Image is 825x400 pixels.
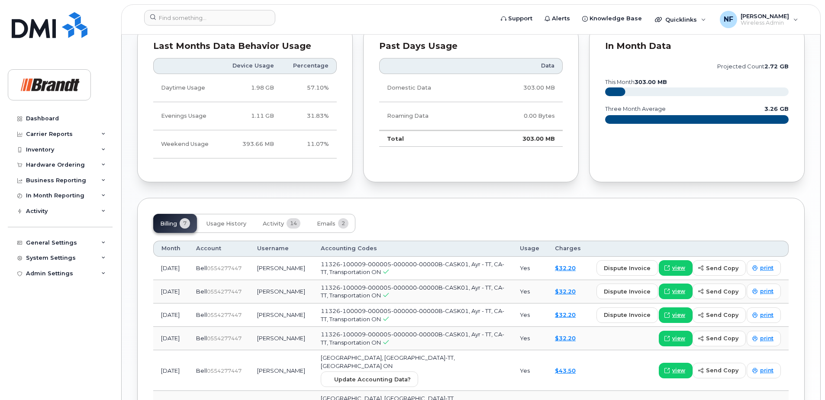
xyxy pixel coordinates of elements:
span: 0554277447 [207,368,242,374]
text: three month average [605,106,666,112]
tspan: 2.72 GB [764,63,789,70]
a: view [659,307,693,323]
th: Accounting Codes [313,241,512,256]
span: print [760,367,773,374]
span: [GEOGRAPHIC_DATA], [GEOGRAPHIC_DATA]-TT, [GEOGRAPHIC_DATA] ON [321,354,455,369]
span: 11326-100009-000005-000000-00000B-CASK01, Ayr - TT, CA-TT, Transportation ON [321,331,504,346]
span: Bell [196,311,207,318]
th: Percentage [282,58,337,74]
a: Support [495,10,538,27]
a: print [747,331,781,346]
td: [PERSON_NAME] [249,327,313,350]
span: Knowledge Base [590,14,642,23]
span: [PERSON_NAME] [741,13,789,19]
span: Usage History [206,220,246,227]
a: print [747,363,781,378]
span: dispute invoice [604,264,651,272]
span: Bell [196,288,207,295]
a: print [747,260,781,276]
button: send copy [693,363,746,378]
div: Past Days Usage [379,42,563,51]
td: [PERSON_NAME] [249,280,313,303]
td: [DATE] [153,280,188,303]
td: Total [379,130,481,147]
td: 11.07% [282,130,337,158]
td: 303.00 MB [481,74,563,102]
a: print [747,307,781,323]
th: Username [249,241,313,256]
span: NF [724,14,733,25]
span: 0554277447 [207,312,242,318]
a: Alerts [538,10,576,27]
span: view [672,287,685,295]
div: Noah Fouillard [714,11,804,28]
td: Domestic Data [379,74,481,102]
text: 3.26 GB [764,106,789,112]
a: $32.20 [555,265,576,271]
button: send copy [693,307,746,323]
button: dispute invoice [596,284,658,299]
td: 0.00 Bytes [481,102,563,130]
span: Update Accounting Data? [334,375,411,384]
span: print [760,264,773,272]
span: send copy [706,311,738,319]
span: Emails [317,220,335,227]
span: send copy [706,366,738,374]
span: send copy [706,264,738,272]
input: Find something... [144,10,275,26]
span: print [760,311,773,319]
button: Update Accounting Data? [321,371,418,387]
td: 31.83% [282,102,337,130]
text: this month [605,79,667,85]
a: view [659,284,693,299]
th: Account [188,241,249,256]
td: Yes [512,350,547,391]
span: send copy [706,334,738,342]
tspan: 303.00 MB [635,79,667,85]
th: Month [153,241,188,256]
span: 11326-100009-000005-000000-00000B-CASK01, Ayr - TT, CA-TT, Transportation ON [321,307,504,323]
td: Yes [512,280,547,303]
td: 57.10% [282,74,337,102]
div: Quicklinks [649,11,712,28]
tr: Weekdays from 6:00pm to 8:00am [153,102,337,130]
td: 393.66 MB [221,130,282,158]
a: view [659,363,693,378]
td: Daytime Usage [153,74,221,102]
th: Data [481,58,563,74]
span: Alerts [552,14,570,23]
span: Bell [196,367,207,374]
div: Last Months Data Behavior Usage [153,42,337,51]
td: 1.98 GB [221,74,282,102]
span: 0554277447 [207,265,242,271]
a: print [747,284,781,299]
span: view [672,367,685,374]
span: print [760,287,773,295]
span: Activity [263,220,284,227]
span: 14 [287,218,300,229]
span: Support [508,14,532,23]
td: [PERSON_NAME] [249,350,313,391]
td: Yes [512,303,547,327]
td: 303.00 MB [481,130,563,147]
span: Bell [196,335,207,342]
td: Evenings Usage [153,102,221,130]
span: Wireless Admin [741,19,789,26]
td: [DATE] [153,257,188,280]
span: 11326-100009-000005-000000-00000B-CASK01, Ayr - TT, CA-TT, Transportation ON [321,284,504,299]
td: [DATE] [153,303,188,327]
div: In Month Data [605,42,789,51]
span: 0554277447 [207,335,242,342]
button: send copy [693,284,746,299]
span: view [672,264,685,272]
td: 1.11 GB [221,102,282,130]
a: $32.20 [555,288,576,295]
span: send copy [706,287,738,296]
span: print [760,335,773,342]
span: dispute invoice [604,311,651,319]
td: [DATE] [153,327,188,350]
a: $32.20 [555,311,576,318]
text: projected count [717,63,789,70]
tr: Friday from 6:00pm to Monday 8:00am [153,130,337,158]
td: Roaming Data [379,102,481,130]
